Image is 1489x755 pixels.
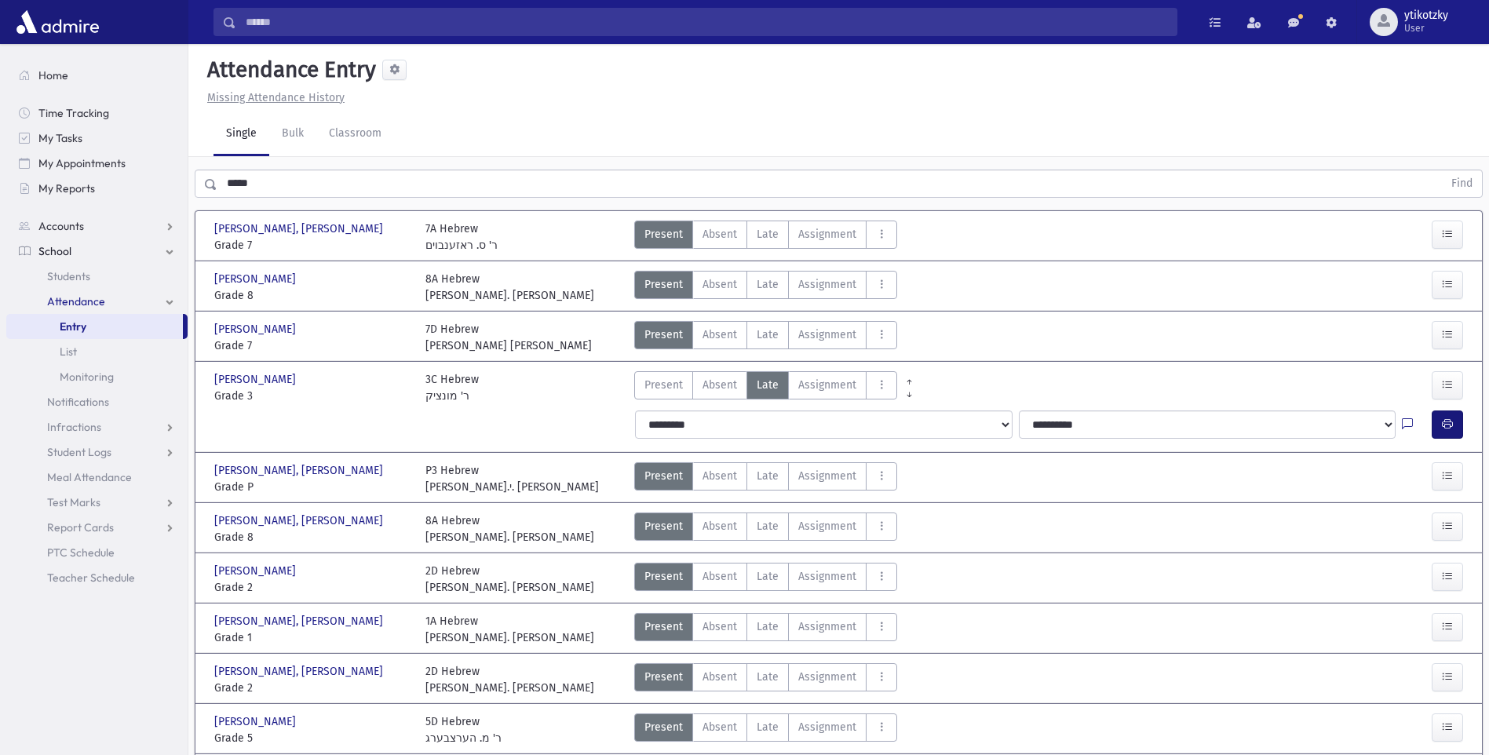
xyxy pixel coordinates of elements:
[214,629,410,646] span: Grade 1
[214,321,299,337] span: [PERSON_NAME]
[644,518,683,534] span: Present
[703,518,737,534] span: Absent
[425,663,594,696] div: 2D Hebrew [PERSON_NAME]. [PERSON_NAME]
[634,512,897,545] div: AttTypes
[6,465,188,490] a: Meal Attendance
[214,221,386,237] span: [PERSON_NAME], [PERSON_NAME]
[757,276,779,293] span: Late
[1442,170,1482,197] button: Find
[798,518,856,534] span: Assignment
[634,221,897,253] div: AttTypes
[703,276,737,293] span: Absent
[47,520,114,534] span: Report Cards
[798,226,856,243] span: Assignment
[703,468,737,484] span: Absent
[207,91,345,104] u: Missing Attendance History
[634,663,897,696] div: AttTypes
[214,237,410,253] span: Grade 7
[13,6,103,38] img: AdmirePro
[634,713,897,746] div: AttTypes
[6,389,188,414] a: Notifications
[6,314,183,339] a: Entry
[644,669,683,685] span: Present
[644,226,683,243] span: Present
[425,371,479,404] div: 3C Hebrew ר' מונציק
[214,579,410,596] span: Grade 2
[757,377,779,393] span: Late
[798,276,856,293] span: Assignment
[6,63,188,88] a: Home
[634,563,897,596] div: AttTypes
[757,226,779,243] span: Late
[757,326,779,343] span: Late
[798,326,856,343] span: Assignment
[634,462,897,495] div: AttTypes
[47,545,115,560] span: PTC Schedule
[6,289,188,314] a: Attendance
[703,226,737,243] span: Absent
[6,239,188,264] a: School
[214,563,299,579] span: [PERSON_NAME]
[214,613,386,629] span: [PERSON_NAME], [PERSON_NAME]
[644,276,683,293] span: Present
[60,345,77,359] span: List
[757,468,779,484] span: Late
[798,568,856,585] span: Assignment
[757,518,779,534] span: Late
[634,321,897,354] div: AttTypes
[703,618,737,635] span: Absent
[1404,9,1448,22] span: ytikotzky
[757,618,779,635] span: Late
[634,271,897,304] div: AttTypes
[60,370,114,384] span: Monitoring
[214,371,299,388] span: [PERSON_NAME]
[214,388,410,404] span: Grade 3
[703,377,737,393] span: Absent
[6,176,188,201] a: My Reports
[214,730,410,746] span: Grade 5
[644,326,683,343] span: Present
[214,337,410,354] span: Grade 7
[634,371,897,404] div: AttTypes
[798,618,856,635] span: Assignment
[47,294,105,308] span: Attendance
[38,219,84,233] span: Accounts
[47,571,135,585] span: Teacher Schedule
[214,271,299,287] span: [PERSON_NAME]
[214,287,410,304] span: Grade 8
[757,719,779,735] span: Late
[425,563,594,596] div: 2D Hebrew [PERSON_NAME]. [PERSON_NAME]
[38,156,126,170] span: My Appointments
[38,181,95,195] span: My Reports
[703,568,737,585] span: Absent
[798,377,856,393] span: Assignment
[316,112,394,156] a: Classroom
[6,515,188,540] a: Report Cards
[425,512,594,545] div: 8A Hebrew [PERSON_NAME]. [PERSON_NAME]
[425,321,592,354] div: 7D Hebrew [PERSON_NAME] [PERSON_NAME]
[703,326,737,343] span: Absent
[6,565,188,590] a: Teacher Schedule
[47,395,109,409] span: Notifications
[6,540,188,565] a: PTC Schedule
[236,8,1177,36] input: Search
[644,377,683,393] span: Present
[634,613,897,646] div: AttTypes
[214,680,410,696] span: Grade 2
[6,213,188,239] a: Accounts
[213,112,269,156] a: Single
[214,512,386,529] span: [PERSON_NAME], [PERSON_NAME]
[644,468,683,484] span: Present
[1404,22,1448,35] span: User
[214,713,299,730] span: [PERSON_NAME]
[6,151,188,176] a: My Appointments
[214,663,386,680] span: [PERSON_NAME], [PERSON_NAME]
[38,131,82,145] span: My Tasks
[6,364,188,389] a: Monitoring
[644,618,683,635] span: Present
[6,126,188,151] a: My Tasks
[6,440,188,465] a: Student Logs
[214,462,386,479] span: [PERSON_NAME], [PERSON_NAME]
[798,468,856,484] span: Assignment
[6,339,188,364] a: List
